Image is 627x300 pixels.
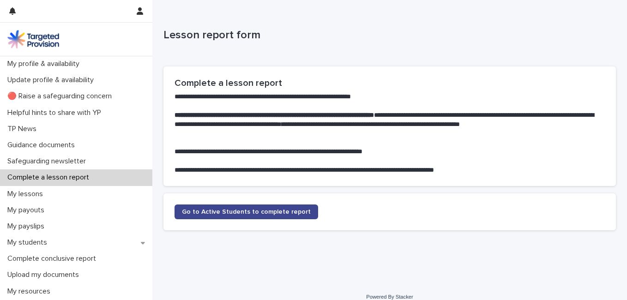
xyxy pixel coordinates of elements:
p: Complete a lesson report [4,173,96,182]
p: Safeguarding newsletter [4,157,93,166]
p: Upload my documents [4,270,86,279]
a: Powered By Stacker [366,294,413,300]
p: Helpful hints to share with YP [4,108,109,117]
p: My payouts [4,206,52,215]
p: Lesson report form [163,29,612,42]
p: My profile & availability [4,60,87,68]
p: My resources [4,287,58,296]
p: 🔴 Raise a safeguarding concern [4,92,119,101]
p: Complete conclusive report [4,254,103,263]
h2: Complete a lesson report [175,78,605,89]
p: Update profile & availability [4,76,101,84]
p: My lessons [4,190,50,198]
span: Go to Active Students to complete report [182,209,311,215]
p: My students [4,238,54,247]
p: Guidance documents [4,141,82,150]
p: TP News [4,125,44,133]
img: M5nRWzHhSzIhMunXDL62 [7,30,59,48]
p: My payslips [4,222,52,231]
a: Go to Active Students to complete report [175,204,318,219]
